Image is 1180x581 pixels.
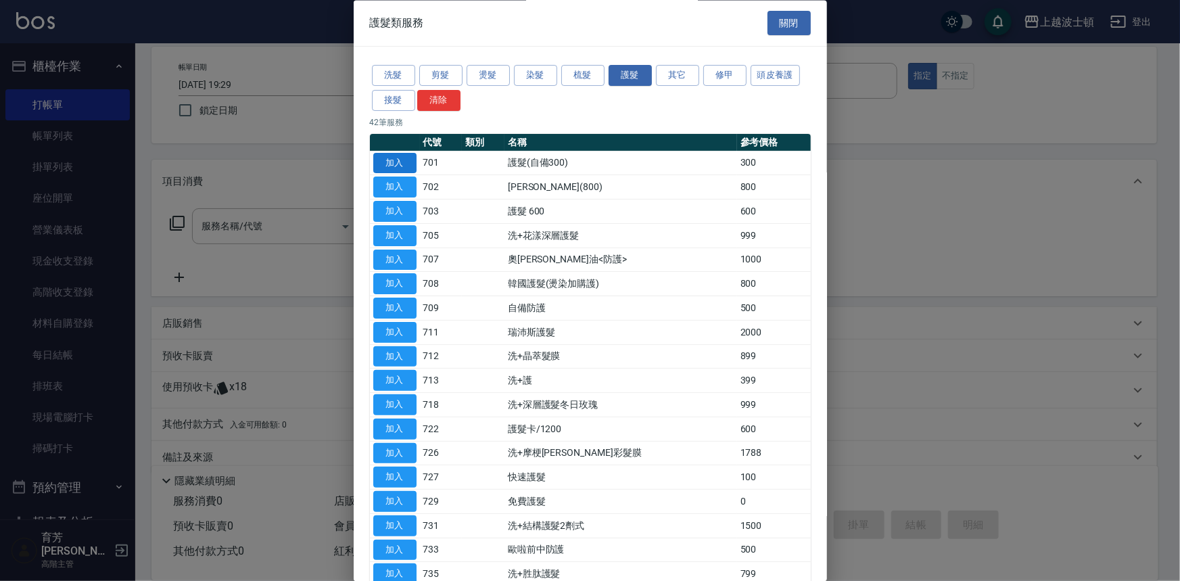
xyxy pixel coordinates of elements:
[373,274,417,295] button: 加入
[504,152,737,176] td: 護髮(自備300)
[373,177,417,198] button: 加入
[417,90,461,111] button: 清除
[373,419,417,440] button: 加入
[768,11,811,36] button: 關閉
[373,395,417,416] button: 加入
[561,66,605,87] button: 梳髮
[656,66,699,87] button: 其它
[420,393,463,417] td: 718
[373,467,417,488] button: 加入
[420,442,463,466] td: 726
[504,393,737,417] td: 洗+深層護髮冬日玫瑰
[737,393,811,417] td: 999
[420,465,463,490] td: 727
[420,224,463,248] td: 705
[504,417,737,442] td: 護髮卡/1200
[462,134,504,152] th: 類別
[504,490,737,514] td: 免費護髮
[504,321,737,345] td: 瑞沛斯護髮
[504,538,737,563] td: 歐啦前中防護
[373,298,417,319] button: 加入
[737,134,811,152] th: 參考價格
[373,371,417,392] button: 加入
[737,345,811,369] td: 899
[420,490,463,514] td: 729
[373,515,417,536] button: 加入
[737,272,811,296] td: 800
[504,369,737,393] td: 洗+護
[420,200,463,224] td: 703
[373,153,417,174] button: 加入
[504,272,737,296] td: 韓國護髮(燙染加購護)
[373,492,417,513] button: 加入
[504,248,737,273] td: 奧[PERSON_NAME]油<防護>
[420,345,463,369] td: 712
[372,90,415,111] button: 接髮
[420,175,463,200] td: 702
[419,66,463,87] button: 剪髮
[420,538,463,563] td: 733
[420,369,463,393] td: 713
[373,322,417,343] button: 加入
[372,66,415,87] button: 洗髮
[420,417,463,442] td: 722
[373,540,417,561] button: 加入
[420,514,463,538] td: 731
[504,465,737,490] td: 快速護髮
[504,224,737,248] td: 洗+花漾深層護髮
[737,369,811,393] td: 399
[373,225,417,246] button: 加入
[504,175,737,200] td: [PERSON_NAME](800)
[737,175,811,200] td: 800
[737,248,811,273] td: 1000
[737,465,811,490] td: 100
[373,346,417,367] button: 加入
[504,345,737,369] td: 洗+晶萃髮膜
[504,442,737,466] td: 洗+摩梗[PERSON_NAME]彩髮膜
[737,321,811,345] td: 2000
[370,116,811,129] p: 42 筆服務
[737,152,811,176] td: 300
[737,224,811,248] td: 999
[373,202,417,223] button: 加入
[737,538,811,563] td: 500
[504,134,737,152] th: 名稱
[737,200,811,224] td: 600
[420,321,463,345] td: 711
[504,200,737,224] td: 護髮 600
[737,417,811,442] td: 600
[420,248,463,273] td: 707
[504,296,737,321] td: 自備防護
[467,66,510,87] button: 燙髮
[420,134,463,152] th: 代號
[373,250,417,271] button: 加入
[373,443,417,464] button: 加入
[751,66,801,87] button: 頭皮養護
[420,272,463,296] td: 708
[514,66,557,87] button: 染髮
[420,296,463,321] td: 709
[737,514,811,538] td: 1500
[504,514,737,538] td: 洗+結構護髮2劑式
[737,296,811,321] td: 500
[609,66,652,87] button: 護髮
[370,16,424,30] span: 護髮類服務
[737,490,811,514] td: 0
[703,66,747,87] button: 修甲
[737,442,811,466] td: 1788
[420,152,463,176] td: 701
